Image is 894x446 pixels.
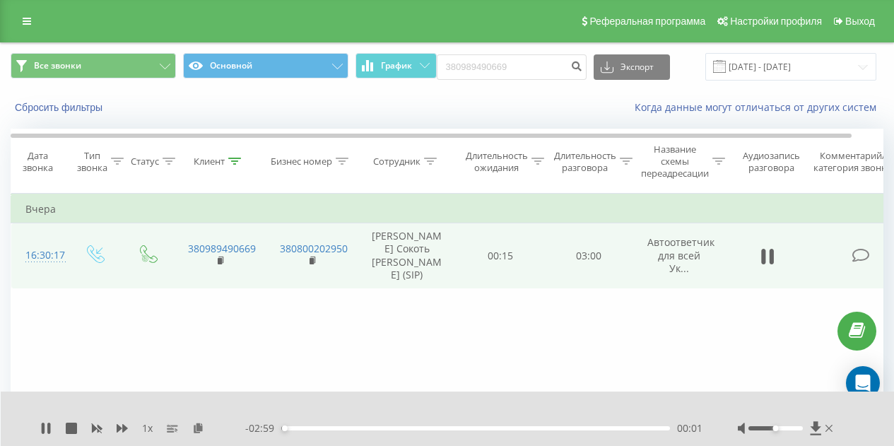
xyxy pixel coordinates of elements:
[194,155,225,168] div: Клиент
[594,54,670,80] button: Экспорт
[373,155,420,168] div: Сотрудник
[773,426,779,431] div: Accessibility label
[188,242,256,255] a: 380989490669
[11,53,176,78] button: Все звонки
[437,54,587,80] input: Поиск по номеру
[737,150,806,174] div: Аудиозапись разговора
[183,53,348,78] button: Основной
[381,61,412,71] span: График
[677,421,702,435] span: 00:01
[11,150,64,174] div: Дата звонка
[457,223,545,288] td: 00:15
[358,223,457,288] td: [PERSON_NAME] Сокоть [PERSON_NAME] (SIP)
[647,235,714,274] span: Автоответчик для всей Ук...
[811,150,894,174] div: Комментарий/категория звонка
[355,53,437,78] button: График
[466,150,528,174] div: Длительность ожидания
[846,366,880,400] div: Open Intercom Messenger
[280,242,348,255] a: 380800202950
[282,426,288,431] div: Accessibility label
[34,60,81,71] span: Все звонки
[271,155,332,168] div: Бизнес номер
[845,16,875,27] span: Выход
[554,150,616,174] div: Длительность разговора
[635,100,883,114] a: Когда данные могут отличаться от других систем
[11,101,110,114] button: Сбросить фильтры
[641,143,709,180] div: Название схемы переадресации
[545,223,633,288] td: 03:00
[589,16,705,27] span: Реферальная программа
[131,155,159,168] div: Статус
[25,242,54,269] div: 16:30:17
[730,16,822,27] span: Настройки профиля
[245,421,281,435] span: - 02:59
[77,150,107,174] div: Тип звонка
[142,421,153,435] span: 1 x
